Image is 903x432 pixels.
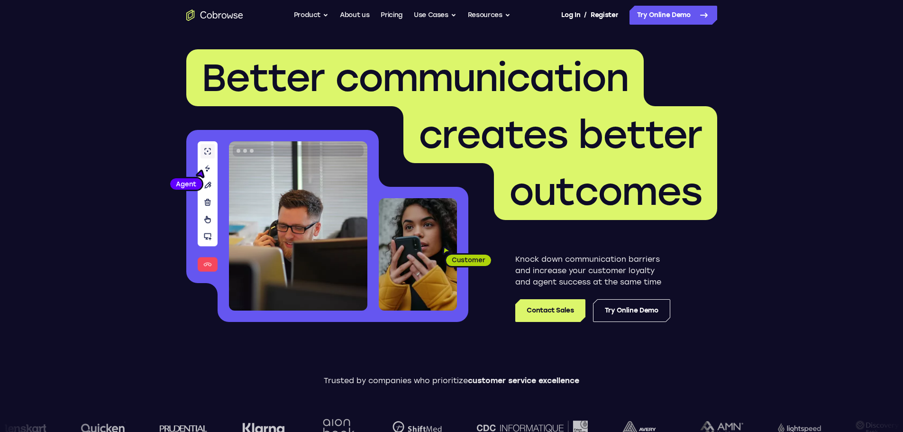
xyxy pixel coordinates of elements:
span: Better communication [201,55,629,101]
a: Try Online Demo [629,6,717,25]
a: About us [340,6,369,25]
a: Try Online Demo [593,299,670,322]
span: customer service excellence [468,376,579,385]
img: A customer support agent talking on the phone [229,141,367,311]
a: Log In [561,6,580,25]
a: Register [591,6,618,25]
img: A customer holding their phone [379,198,457,311]
span: outcomes [509,169,702,214]
a: Go to the home page [186,9,243,21]
span: creates better [419,112,702,157]
button: Use Cases [414,6,456,25]
button: Product [294,6,329,25]
span: / [584,9,587,21]
a: Contact Sales [515,299,585,322]
button: Resources [468,6,511,25]
p: Knock down communication barriers and increase your customer loyalty and agent success at the sam... [515,254,670,288]
a: Pricing [381,6,402,25]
